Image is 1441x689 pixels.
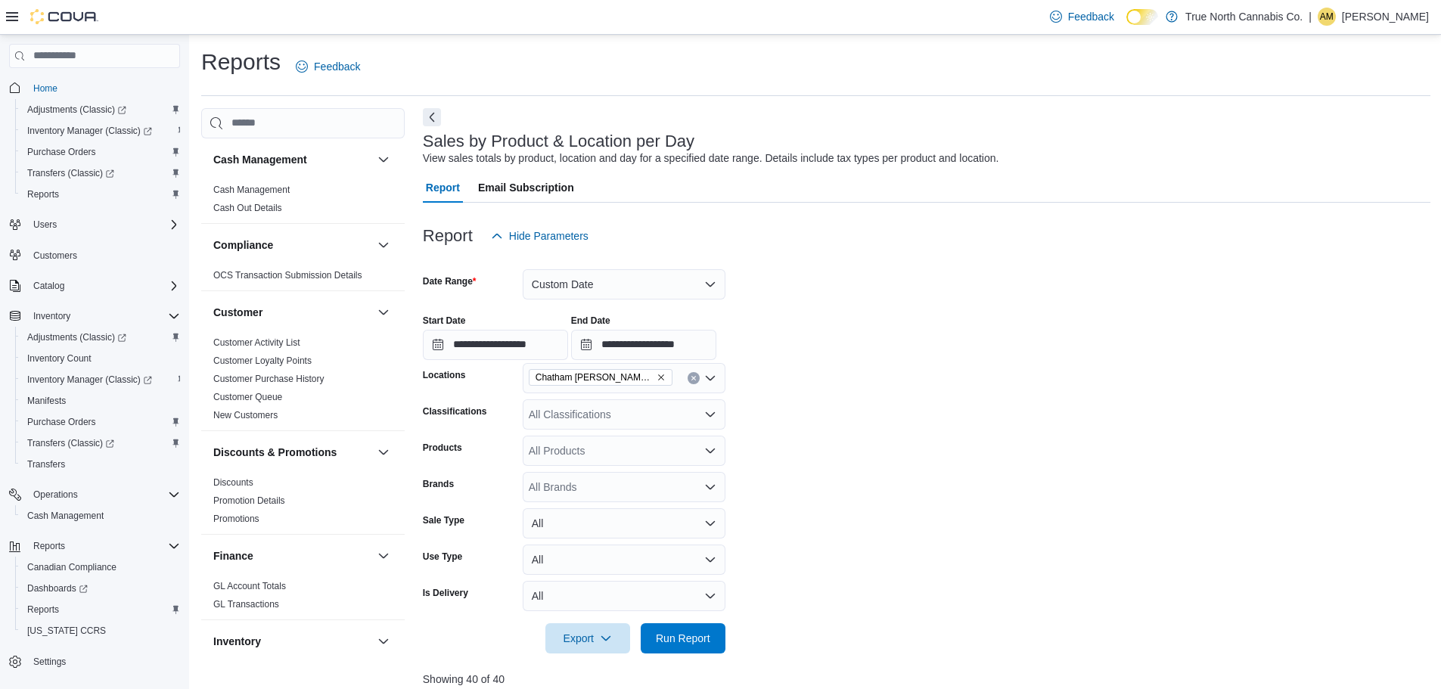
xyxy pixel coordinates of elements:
[21,164,120,182] a: Transfers (Classic)
[15,599,186,620] button: Reports
[201,473,405,534] div: Discounts & Promotions
[423,151,999,166] div: View sales totals by product, location and day for a specified date range. Details include tax ty...
[33,250,77,262] span: Customers
[21,434,120,452] a: Transfers (Classic)
[571,330,716,360] input: Press the down key to open a popover containing a calendar.
[21,101,180,119] span: Adjustments (Classic)
[523,581,725,611] button: All
[33,82,57,95] span: Home
[1320,8,1334,26] span: AM
[213,445,337,460] h3: Discounts & Promotions
[1068,9,1114,24] span: Feedback
[374,236,393,254] button: Compliance
[213,202,282,214] span: Cash Out Details
[21,185,65,203] a: Reports
[529,369,672,386] span: Chatham McNaughton Ave
[571,315,610,327] label: End Date
[21,455,71,473] a: Transfers
[213,305,262,320] h3: Customer
[213,203,282,213] a: Cash Out Details
[657,373,666,382] button: Remove Chatham McNaughton Ave from selection in this group
[33,656,66,668] span: Settings
[704,408,716,421] button: Open list of options
[374,547,393,565] button: Finance
[3,214,186,235] button: Users
[213,495,285,506] a: Promotion Details
[201,577,405,619] div: Finance
[213,634,371,649] button: Inventory
[27,458,65,470] span: Transfers
[213,634,261,649] h3: Inventory
[27,125,152,137] span: Inventory Manager (Classic)
[21,413,180,431] span: Purchase Orders
[27,416,96,428] span: Purchase Orders
[201,334,405,430] div: Customer
[314,59,360,74] span: Feedback
[33,219,57,231] span: Users
[27,374,152,386] span: Inventory Manager (Classic)
[21,328,132,346] a: Adjustments (Classic)
[213,237,371,253] button: Compliance
[27,216,63,234] button: Users
[3,306,186,327] button: Inventory
[21,143,102,161] a: Purchase Orders
[15,557,186,578] button: Canadian Compliance
[213,548,253,563] h3: Finance
[21,392,72,410] a: Manifests
[485,221,595,251] button: Hide Parameters
[21,601,180,619] span: Reports
[27,510,104,522] span: Cash Management
[27,486,84,504] button: Operations
[33,310,70,322] span: Inventory
[27,486,180,504] span: Operations
[423,514,464,526] label: Sale Type
[536,370,654,385] span: Chatham [PERSON_NAME] Ave
[201,181,405,223] div: Cash Management
[27,246,180,265] span: Customers
[545,623,630,653] button: Export
[213,337,300,349] span: Customer Activity List
[15,99,186,120] a: Adjustments (Classic)
[21,601,65,619] a: Reports
[423,315,466,327] label: Start Date
[1044,2,1120,32] a: Feedback
[213,185,290,195] a: Cash Management
[27,604,59,616] span: Reports
[213,476,253,489] span: Discounts
[213,337,300,348] a: Customer Activity List
[213,237,273,253] h3: Compliance
[3,535,186,557] button: Reports
[27,277,180,295] span: Catalog
[213,581,286,591] a: GL Account Totals
[21,328,180,346] span: Adjustments (Classic)
[27,652,180,671] span: Settings
[15,184,186,205] button: Reports
[27,146,96,158] span: Purchase Orders
[213,580,286,592] span: GL Account Totals
[213,355,312,366] a: Customer Loyalty Points
[201,266,405,290] div: Compliance
[554,623,621,653] span: Export
[21,579,94,597] a: Dashboards
[27,331,126,343] span: Adjustments (Classic)
[213,599,279,610] a: GL Transactions
[201,47,281,77] h1: Reports
[21,579,180,597] span: Dashboards
[9,71,180,684] nav: Complex example
[213,598,279,610] span: GL Transactions
[523,269,725,299] button: Custom Date
[27,625,106,637] span: [US_STATE] CCRS
[423,405,487,417] label: Classifications
[213,392,282,402] a: Customer Queue
[15,433,186,454] a: Transfers (Classic)
[15,411,186,433] button: Purchase Orders
[423,108,441,126] button: Next
[21,558,180,576] span: Canadian Compliance
[15,454,186,475] button: Transfers
[3,650,186,672] button: Settings
[27,582,88,594] span: Dashboards
[21,507,180,525] span: Cash Management
[1185,8,1303,26] p: True North Cannabis Co.
[1342,8,1429,26] p: [PERSON_NAME]
[15,390,186,411] button: Manifests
